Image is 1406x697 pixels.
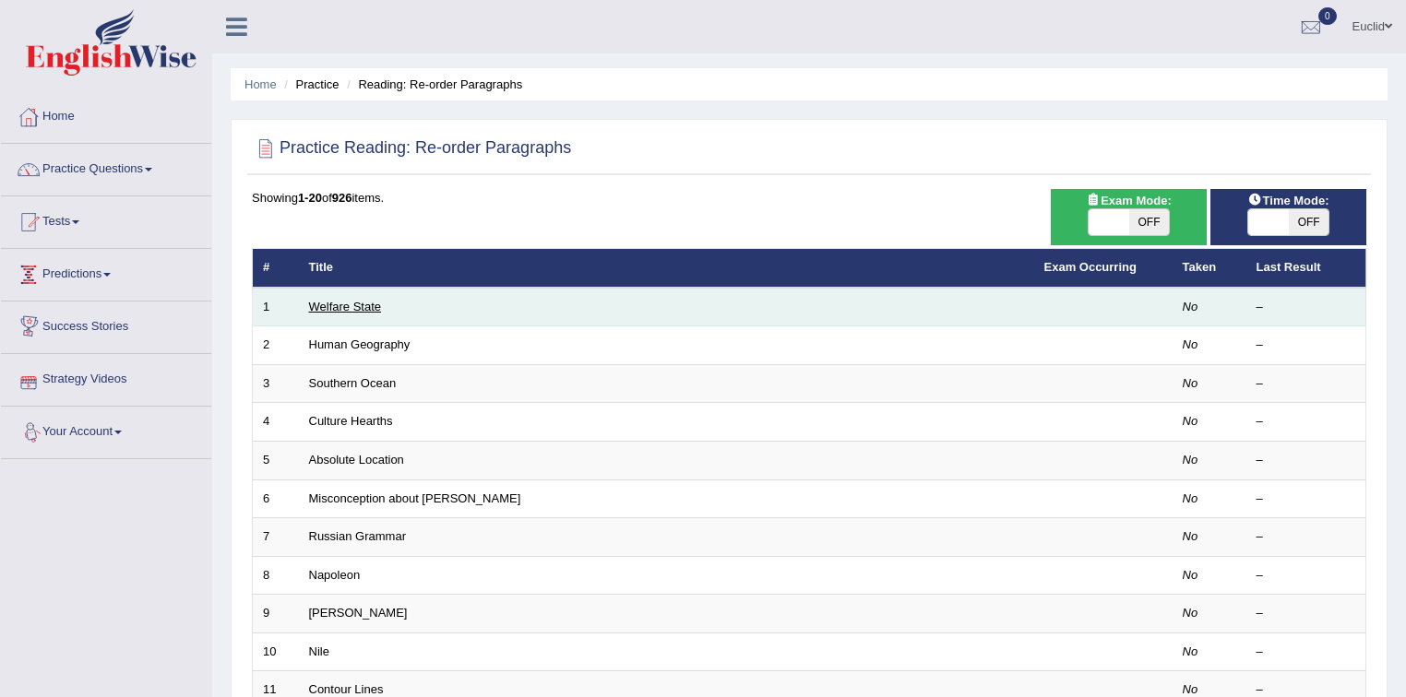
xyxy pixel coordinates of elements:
td: 6 [253,479,299,518]
th: Last Result [1246,249,1366,288]
div: – [1257,490,1356,508]
li: Practice [280,76,339,93]
div: Show exams occurring in exams [1051,189,1207,245]
a: Strategy Videos [1,354,211,400]
div: – [1257,567,1356,585]
a: Home [244,77,277,91]
td: 7 [253,518,299,557]
a: Home [1,91,211,137]
td: 9 [253,595,299,633]
em: No [1183,453,1198,467]
a: Practice Questions [1,144,211,190]
a: Absolute Location [309,453,404,467]
li: Reading: Re-order Paragraphs [342,76,522,93]
a: Culture Hearths [309,414,393,428]
div: – [1257,299,1356,316]
th: Taken [1173,249,1246,288]
em: No [1183,568,1198,582]
b: 1-20 [298,191,322,205]
b: 926 [332,191,352,205]
a: Contour Lines [309,682,384,696]
a: Welfare State [309,300,382,313]
a: Southern Ocean [309,376,397,390]
a: Success Stories [1,301,211,348]
a: Misconception about [PERSON_NAME] [309,491,521,505]
div: – [1257,528,1356,546]
a: Russian Grammar [309,529,406,543]
td: 3 [253,364,299,403]
em: No [1183,606,1198,620]
em: No [1183,300,1198,313]
div: Showing of items. [252,189,1366,207]
span: OFF [1129,209,1170,235]
a: [PERSON_NAME] [309,606,408,620]
a: Human Geography [309,337,411,351]
em: No [1183,337,1198,351]
div: – [1257,452,1356,469]
td: 5 [253,442,299,480]
div: – [1257,375,1356,393]
td: 2 [253,326,299,365]
td: 1 [253,288,299,326]
div: – [1257,337,1356,354]
td: 8 [253,556,299,595]
a: Your Account [1,407,211,453]
td: 10 [253,632,299,671]
span: Exam Mode: [1078,191,1178,210]
a: Predictions [1,249,211,295]
em: No [1183,529,1198,543]
span: 0 [1318,7,1337,25]
a: Napoleon [309,568,361,582]
span: OFF [1289,209,1329,235]
div: – [1257,605,1356,622]
em: No [1183,644,1198,658]
a: Tests [1,196,211,242]
a: Exam Occurring [1044,260,1137,274]
th: # [253,249,299,288]
td: 4 [253,403,299,442]
em: No [1183,376,1198,390]
em: No [1183,491,1198,505]
a: Nile [309,644,329,658]
span: Time Mode: [1241,191,1337,210]
h2: Practice Reading: Re-order Paragraphs [252,135,571,162]
em: No [1183,414,1198,428]
th: Title [299,249,1034,288]
div: – [1257,413,1356,431]
em: No [1183,682,1198,696]
div: – [1257,644,1356,661]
